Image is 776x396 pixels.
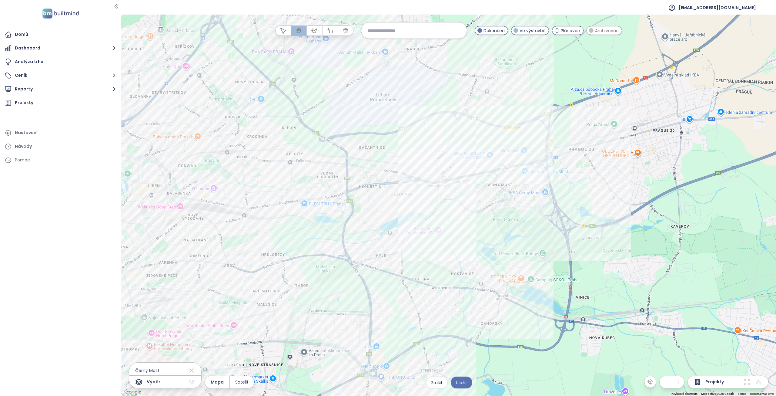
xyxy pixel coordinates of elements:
div: Projekty [15,99,33,107]
button: Dashboard [3,42,118,54]
a: Open this area in Google Maps (opens a new window) [123,388,143,396]
button: Keyboard shortcuts [671,392,697,396]
span: Archivován [595,27,619,34]
div: Pomoc [15,156,30,164]
button: Reporty [3,83,118,95]
a: Projekty [3,97,118,109]
img: logo [41,7,81,20]
span: Mapa [211,379,224,385]
div: Pomoc [3,154,118,166]
span: Ve výstavbě [520,27,546,34]
button: Ceník [3,69,118,82]
span: Zrušit [431,379,443,386]
a: Terms (opens in new tab) [738,392,746,395]
div: Návody [15,143,32,150]
div: Nastavení [15,129,38,137]
span: Uložit [456,379,467,386]
img: Google [123,388,143,396]
button: Mapa [205,376,229,388]
button: Zrušit [426,377,448,388]
span: Satelit [235,379,249,385]
a: Návody [3,140,118,153]
span: Černý Most [129,366,159,375]
a: Analýza trhu [3,56,118,68]
span: Dokončen [483,27,505,34]
div: Domů [15,31,28,38]
span: Plánován [561,27,580,34]
span: Projekty [705,378,724,386]
span: Výběr [147,378,160,386]
div: Analýza trhu [15,58,43,66]
a: Domů [3,29,118,41]
a: Report a map error [750,392,774,395]
button: Satelit [230,376,254,388]
button: Uložit [451,377,472,388]
a: Nastavení [3,127,118,139]
span: [EMAIL_ADDRESS][DOMAIN_NAME] [679,0,756,15]
span: Map data ©2025 Google [701,392,734,395]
